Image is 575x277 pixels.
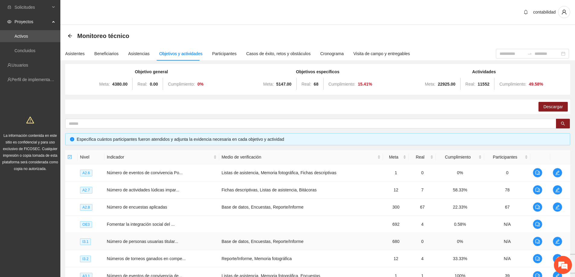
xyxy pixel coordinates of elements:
[436,216,484,233] td: 0.58%
[219,150,383,164] th: Medio de verificación
[78,150,104,164] th: Nivel
[212,50,237,57] div: Participantes
[533,219,542,229] button: comment
[219,250,383,267] td: Reporte/Informe, Memoria fotográfica
[553,254,562,263] button: edit
[107,154,212,160] span: Indicador
[263,82,274,87] span: Meta:
[107,239,178,244] span: Número de personas usuarias titular...
[521,7,531,17] button: bell
[533,254,542,263] button: comment
[436,181,484,199] td: 58.33%
[80,204,92,211] span: A2.8
[499,82,526,87] span: Cumplimiento:
[104,150,219,164] th: Indicador
[438,154,477,160] span: Cumplimiento
[314,82,318,87] strong: 68
[438,82,455,87] strong: 22925.00
[436,233,484,250] td: 0%
[527,51,532,56] span: to
[409,233,436,250] td: 0
[558,6,570,18] button: user
[94,50,119,57] div: Beneficiarios
[543,103,563,110] span: Descargar
[553,187,562,192] span: edit
[425,82,435,87] span: Meta:
[107,187,179,192] span: Número de actividades lúdicas impar...
[320,50,344,57] div: Cronograma
[107,222,175,227] span: Fomentar la integración social del ...
[527,51,532,56] span: swap-right
[411,154,429,160] span: Real
[135,69,168,74] strong: Objetivo general
[436,164,484,181] td: 0%
[529,82,543,87] strong: 49.58 %
[107,256,186,261] span: Números de torneos ganados en compe...
[553,239,562,244] span: edit
[383,181,409,199] td: 12
[137,82,147,87] span: Real:
[385,154,402,160] span: Meta
[150,82,158,87] strong: 0.00
[533,10,556,14] span: contabilidad
[409,150,436,164] th: Real
[104,199,219,216] td: Número de encuestas aplicadas
[478,82,490,87] strong: 11552
[409,181,436,199] td: 7
[246,50,311,57] div: Casos de éxito, retos y obstáculos
[484,250,530,267] td: N/A
[68,155,72,159] span: check-square
[2,134,58,171] span: La información contenida en este sitio es confidencial y para uso exclusivo de FICOSEC. Cualquier...
[80,170,92,176] span: A2.6
[77,31,129,41] span: Monitoreo técnico
[556,119,570,128] button: search
[487,154,523,160] span: Participantes
[484,199,530,216] td: 67
[222,154,376,160] span: Medio de verificación
[197,82,203,87] strong: 0 %
[168,82,195,87] span: Cumplimiento:
[553,170,562,175] span: edit
[77,136,565,143] div: Especifica cuántos participantes fueron atendidos y adjunta la evidencia necesaria en cada objeti...
[219,233,383,250] td: Base de datos, Encuestas, Reporte/Informe
[219,164,383,181] td: Listas de asistencia, Memoria fotográfica, Fichas descriptivas
[533,202,542,212] button: comment
[484,164,530,181] td: 0
[112,82,128,87] strong: 4380.00
[558,9,570,15] span: user
[533,237,542,246] button: comment
[383,216,409,233] td: 692
[436,150,484,164] th: Cumplimiento
[11,77,59,82] a: Perfil de implementadora
[276,82,292,87] strong: 5147.00
[533,185,542,195] button: comment
[484,150,530,164] th: Participantes
[353,50,410,57] div: Visita de campo y entregables
[436,199,484,216] td: 22.33%
[383,164,409,181] td: 1
[553,185,562,195] button: edit
[26,116,34,124] span: warning
[472,69,496,74] strong: Actividades
[553,168,562,178] button: edit
[561,121,565,126] span: search
[383,250,409,267] td: 12
[70,137,74,141] span: info-circle
[521,10,530,14] span: bell
[553,256,562,261] span: edit
[553,237,562,246] button: edit
[65,50,85,57] div: Asistentes
[219,199,383,216] td: Base de datos, Encuestas, Reporte/Informe
[80,187,92,194] span: A2.7
[80,238,91,245] span: I3.1
[484,181,530,199] td: 78
[14,48,35,53] a: Concluidos
[538,102,568,112] button: Descargar
[484,233,530,250] td: N/A
[465,82,475,87] span: Real:
[296,69,340,74] strong: Objetivos específicos
[409,164,436,181] td: 0
[553,205,562,209] span: edit
[302,82,311,87] span: Real:
[128,50,150,57] div: Asistencias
